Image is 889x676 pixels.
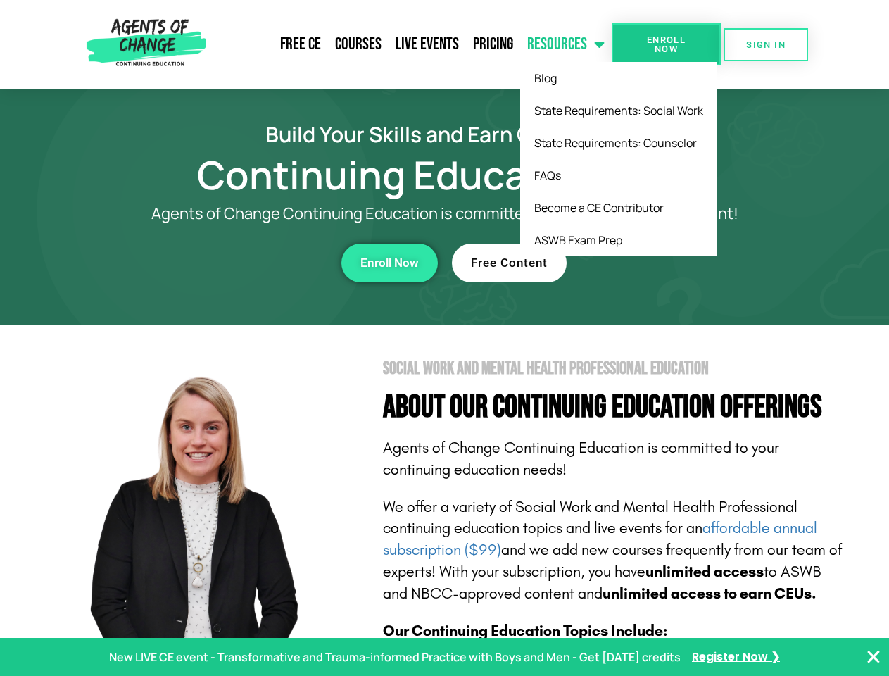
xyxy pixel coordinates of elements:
[383,622,667,640] b: Our Continuing Education Topics Include:
[520,62,717,256] ul: Resources
[109,647,681,668] p: New LIVE CE event - Transformative and Trauma-informed Practice with Boys and Men - Get [DATE] cr...
[520,127,717,159] a: State Requirements: Counselor
[520,192,717,224] a: Become a CE Contributor
[273,27,328,62] a: Free CE
[520,62,717,94] a: Blog
[328,27,389,62] a: Courses
[520,159,717,192] a: FAQs
[746,40,786,49] span: SIGN IN
[865,649,882,665] button: Close Banner
[44,124,846,144] h2: Build Your Skills and Earn CE Credits
[645,563,764,581] b: unlimited access
[383,439,779,479] span: Agents of Change Continuing Education is committed to your continuing education needs!
[383,496,846,605] p: We offer a variety of Social Work and Mental Health Professional continuing education topics and ...
[360,257,419,269] span: Enroll Now
[452,244,567,282] a: Free Content
[471,257,548,269] span: Free Content
[212,27,612,62] nav: Menu
[692,647,780,668] a: Register Now ❯
[341,244,438,282] a: Enroll Now
[44,158,846,191] h1: Continuing Education (CE)
[383,392,846,423] h4: About Our Continuing Education Offerings
[612,23,721,65] a: Enroll Now
[389,27,466,62] a: Live Events
[520,27,612,62] a: Resources
[520,224,717,256] a: ASWB Exam Prep
[383,360,846,377] h2: Social Work and Mental Health Professional Education
[603,584,817,603] b: unlimited access to earn CEUs.
[724,28,808,61] a: SIGN IN
[466,27,520,62] a: Pricing
[634,35,698,54] span: Enroll Now
[520,94,717,127] a: State Requirements: Social Work
[100,205,790,223] p: Agents of Change Continuing Education is committed to your career development!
